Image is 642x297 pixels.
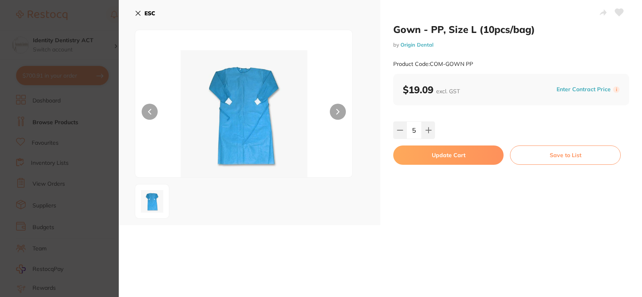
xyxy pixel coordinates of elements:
small: Product Code: COM-GOWN PP [393,61,473,68]
button: Update Cart [393,145,504,165]
button: Enter Contract Price [554,86,613,93]
b: ESC [144,10,155,17]
span: excl. GST [436,88,460,95]
h2: Gown - PP, Size L (10pcs/bag) [393,23,629,35]
button: Save to List [510,145,621,165]
button: ESC [135,6,155,20]
a: Origin Dental [400,41,433,48]
img: anBn [179,50,309,177]
b: $19.09 [403,84,460,96]
img: anBn [138,187,167,216]
small: by [393,42,629,48]
label: i [613,86,620,93]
